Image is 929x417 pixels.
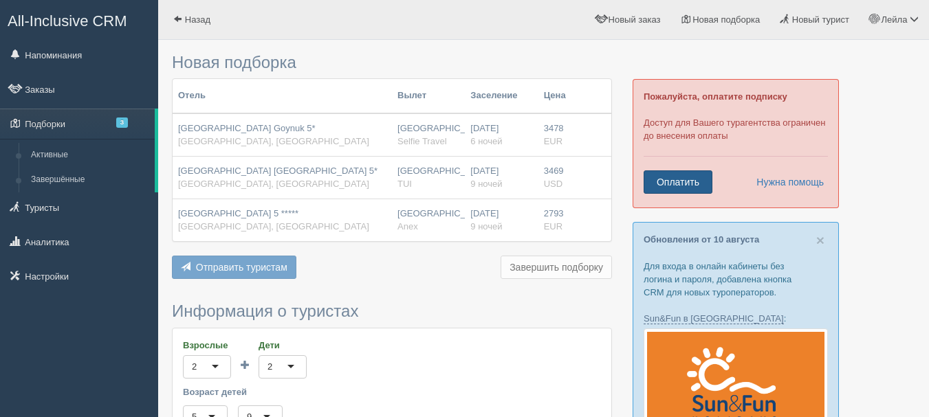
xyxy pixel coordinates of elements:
div: [GEOGRAPHIC_DATA] [397,207,459,233]
span: Anex [397,221,418,232]
a: Sun&Fun в [GEOGRAPHIC_DATA] [644,313,784,324]
span: Назад [185,14,210,25]
span: × [816,232,824,248]
th: Вылет [392,79,465,113]
div: [DATE] [470,165,532,190]
div: Доступ для Вашего турагентства ограничен до внесения оплаты [633,79,839,208]
a: Нужна помощь [747,170,824,194]
button: Close [816,233,824,247]
span: 3478 [544,123,564,133]
div: [GEOGRAPHIC_DATA] [397,122,459,148]
p: Для входа в онлайн кабинеты без логина и пароля, добавлена кнопка CRM для новых туроператоров. [644,260,828,299]
span: [GEOGRAPHIC_DATA], [GEOGRAPHIC_DATA] [178,221,369,232]
span: EUR [544,136,562,146]
a: Обновления от 10 августа [644,234,759,245]
div: [DATE] [470,207,532,233]
span: [GEOGRAPHIC_DATA] [GEOGRAPHIC_DATA] 5* [178,166,378,176]
span: Новый турист [792,14,849,25]
span: USD [544,179,562,189]
div: [DATE] [470,122,532,148]
label: Взрослые [183,339,231,352]
span: 9 ночей [470,179,502,189]
div: 2 [192,360,197,374]
span: 6 ночей [470,136,502,146]
span: 2793 [544,208,564,218]
h3: Информация о туристах [172,302,612,320]
label: Дети [259,339,307,352]
span: [GEOGRAPHIC_DATA] 5 ***** [178,208,298,218]
div: 2 [267,360,272,374]
th: Заселение [465,79,538,113]
label: Возраст детей [183,385,601,398]
span: [GEOGRAPHIC_DATA], [GEOGRAPHIC_DATA] [178,179,369,189]
a: Завершённые [25,168,155,192]
span: [GEOGRAPHIC_DATA] Goynuk 5* [178,123,316,133]
span: [GEOGRAPHIC_DATA], [GEOGRAPHIC_DATA] [178,136,369,146]
span: EUR [544,221,562,232]
span: 3 [116,117,128,128]
div: [GEOGRAPHIC_DATA] [397,165,459,190]
b: Пожалуйста, оплатите подписку [644,91,787,102]
th: Цена [538,79,575,113]
span: All-Inclusive CRM [8,12,127,30]
span: Новая подборка [692,14,760,25]
span: Новый заказ [609,14,661,25]
a: All-Inclusive CRM [1,1,157,38]
h3: Новая подборка [172,54,612,71]
a: Оплатить [644,170,712,194]
a: Активные [25,143,155,168]
p: : [644,312,828,325]
span: TUI [397,179,412,189]
span: Лейла [882,14,908,25]
span: 3469 [544,166,564,176]
span: Selfie Travel [397,136,447,146]
span: 9 ночей [470,221,502,232]
th: Отель [173,79,392,113]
